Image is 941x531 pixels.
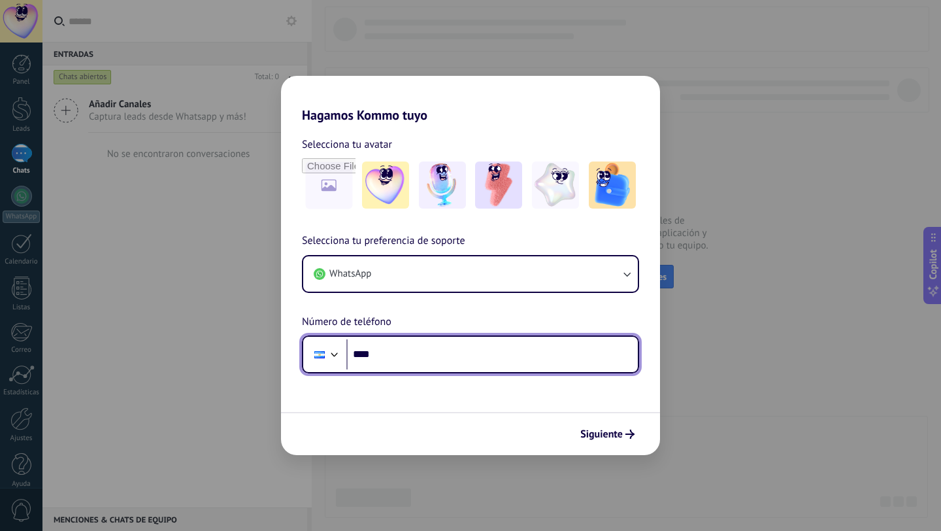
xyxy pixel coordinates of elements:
[589,162,636,209] img: -5.jpeg
[281,76,660,123] h2: Hagamos Kommo tuyo
[580,430,623,439] span: Siguiente
[419,162,466,209] img: -2.jpeg
[362,162,409,209] img: -1.jpeg
[475,162,522,209] img: -3.jpeg
[302,136,392,153] span: Selecciona tu avatar
[303,256,638,292] button: WhatsApp
[307,341,332,368] div: Nicaragua: + 505
[532,162,579,209] img: -4.jpeg
[329,267,371,281] span: WhatsApp
[574,423,640,445] button: Siguiente
[302,233,465,250] span: Selecciona tu preferencia de soporte
[302,314,391,331] span: Número de teléfono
